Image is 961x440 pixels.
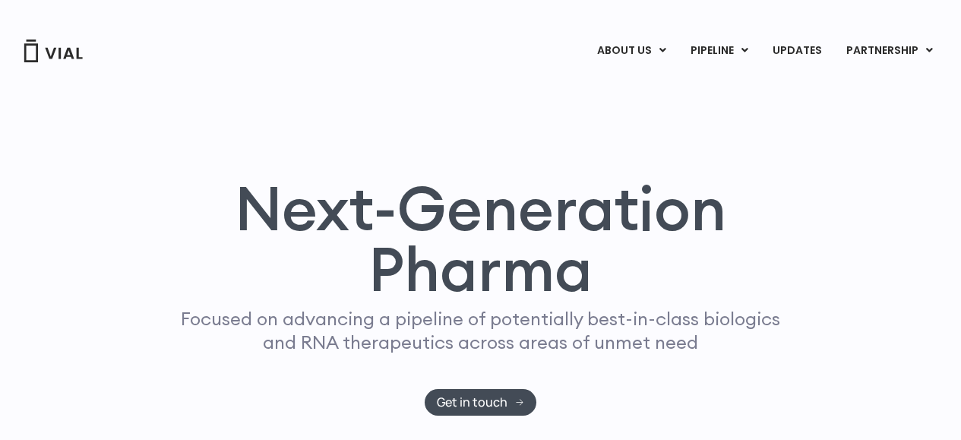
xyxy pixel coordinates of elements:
a: UPDATES [760,38,833,64]
a: Get in touch [425,389,536,416]
a: PIPELINEMenu Toggle [678,38,760,64]
span: Get in touch [437,397,507,408]
a: PARTNERSHIPMenu Toggle [834,38,945,64]
a: ABOUT USMenu Toggle [585,38,678,64]
img: Vial Logo [23,40,84,62]
h1: Next-Generation Pharma [152,178,810,299]
p: Focused on advancing a pipeline of potentially best-in-class biologics and RNA therapeutics acros... [175,307,787,354]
